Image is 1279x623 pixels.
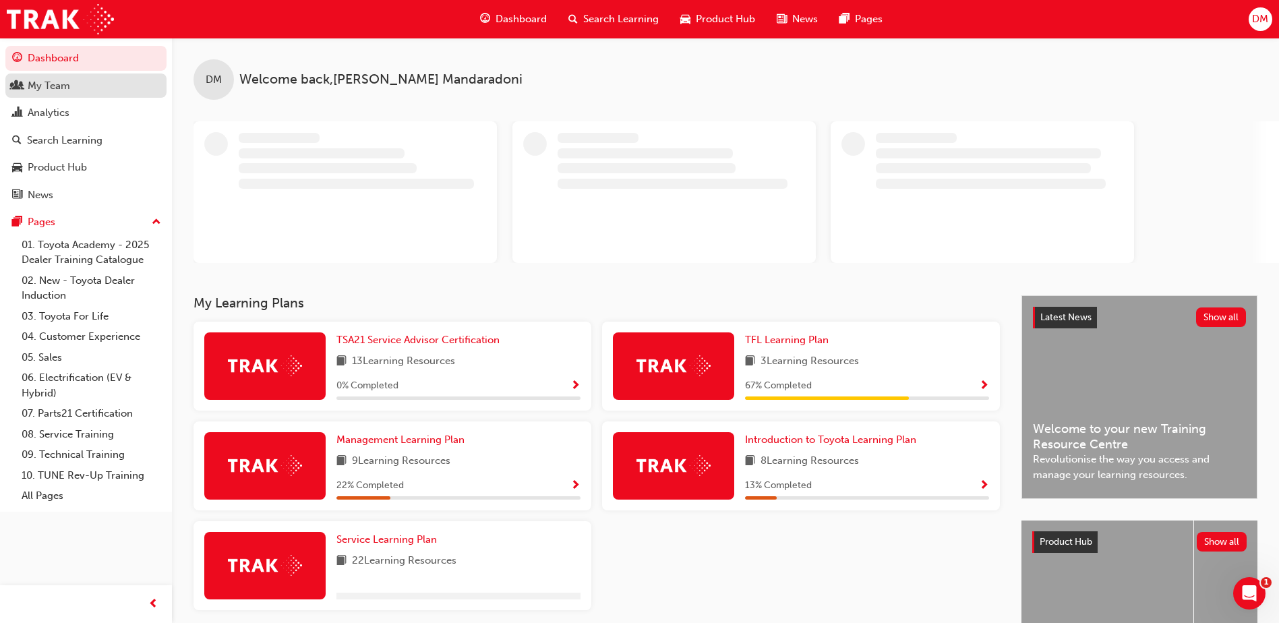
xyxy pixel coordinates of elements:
[194,295,1000,311] h3: My Learning Plans
[1252,11,1268,27] span: DM
[16,367,167,403] a: 06. Electrification (EV & Hybrid)
[1021,295,1257,499] a: Latest NewsShow allWelcome to your new Training Resource CentreRevolutionise the way you access a...
[352,553,456,570] span: 22 Learning Resources
[745,453,755,470] span: book-icon
[352,453,450,470] span: 9 Learning Resources
[336,432,470,448] a: Management Learning Plan
[352,353,455,370] span: 13 Learning Resources
[829,5,893,33] a: pages-iconPages
[745,332,834,348] a: TFL Learning Plan
[28,78,70,94] div: My Team
[148,596,158,613] span: prev-icon
[570,480,581,492] span: Show Progress
[16,424,167,445] a: 08. Service Training
[5,155,167,180] a: Product Hub
[761,353,859,370] span: 3 Learning Resources
[469,5,558,33] a: guage-iconDashboard
[792,11,818,27] span: News
[336,332,505,348] a: TSA21 Service Advisor Certification
[336,434,465,446] span: Management Learning Plan
[5,73,167,98] a: My Team
[496,11,547,27] span: Dashboard
[5,210,167,235] button: Pages
[5,183,167,208] a: News
[1033,421,1246,452] span: Welcome to your new Training Resource Centre
[636,455,711,476] img: Trak
[979,480,989,492] span: Show Progress
[570,477,581,494] button: Show Progress
[336,378,398,394] span: 0 % Completed
[583,11,659,27] span: Search Learning
[979,477,989,494] button: Show Progress
[1032,531,1247,553] a: Product HubShow all
[27,133,102,148] div: Search Learning
[228,455,302,476] img: Trak
[745,353,755,370] span: book-icon
[336,353,347,370] span: book-icon
[745,334,829,346] span: TFL Learning Plan
[1196,307,1247,327] button: Show all
[568,11,578,28] span: search-icon
[5,100,167,125] a: Analytics
[16,347,167,368] a: 05. Sales
[12,189,22,202] span: news-icon
[855,11,883,27] span: Pages
[680,11,690,28] span: car-icon
[5,128,167,153] a: Search Learning
[745,432,922,448] a: Introduction to Toyota Learning Plan
[777,11,787,28] span: news-icon
[16,270,167,306] a: 02. New - Toyota Dealer Induction
[745,378,812,394] span: 67 % Completed
[979,378,989,394] button: Show Progress
[16,485,167,506] a: All Pages
[745,434,916,446] span: Introduction to Toyota Learning Plan
[1033,452,1246,482] span: Revolutionise the way you access and manage your learning resources.
[152,214,161,231] span: up-icon
[16,326,167,347] a: 04. Customer Experience
[16,444,167,465] a: 09. Technical Training
[16,306,167,327] a: 03. Toyota For Life
[206,72,222,88] span: DM
[570,378,581,394] button: Show Progress
[1033,307,1246,328] a: Latest NewsShow all
[336,533,437,545] span: Service Learning Plan
[766,5,829,33] a: news-iconNews
[558,5,670,33] a: search-iconSearch Learning
[1197,532,1247,552] button: Show all
[570,380,581,392] span: Show Progress
[336,532,442,547] a: Service Learning Plan
[670,5,766,33] a: car-iconProduct Hub
[1261,577,1272,588] span: 1
[28,214,55,230] div: Pages
[761,453,859,470] span: 8 Learning Resources
[839,11,850,28] span: pages-icon
[12,53,22,65] span: guage-icon
[636,355,711,376] img: Trak
[1233,577,1266,610] iframe: Intercom live chat
[16,403,167,424] a: 07. Parts21 Certification
[228,555,302,576] img: Trak
[336,553,347,570] span: book-icon
[336,453,347,470] span: book-icon
[336,334,500,346] span: TSA21 Service Advisor Certification
[336,478,404,494] span: 22 % Completed
[979,380,989,392] span: Show Progress
[745,478,812,494] span: 13 % Completed
[239,72,523,88] span: Welcome back , [PERSON_NAME] Mandaradoni
[1040,536,1092,547] span: Product Hub
[12,162,22,174] span: car-icon
[5,46,167,71] a: Dashboard
[12,216,22,229] span: pages-icon
[480,11,490,28] span: guage-icon
[1249,7,1272,31] button: DM
[16,465,167,486] a: 10. TUNE Rev-Up Training
[28,105,69,121] div: Analytics
[7,4,114,34] img: Trak
[5,43,167,210] button: DashboardMy TeamAnalyticsSearch LearningProduct HubNews
[16,235,167,270] a: 01. Toyota Academy - 2025 Dealer Training Catalogue
[1040,311,1092,323] span: Latest News
[28,160,87,175] div: Product Hub
[12,80,22,92] span: people-icon
[696,11,755,27] span: Product Hub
